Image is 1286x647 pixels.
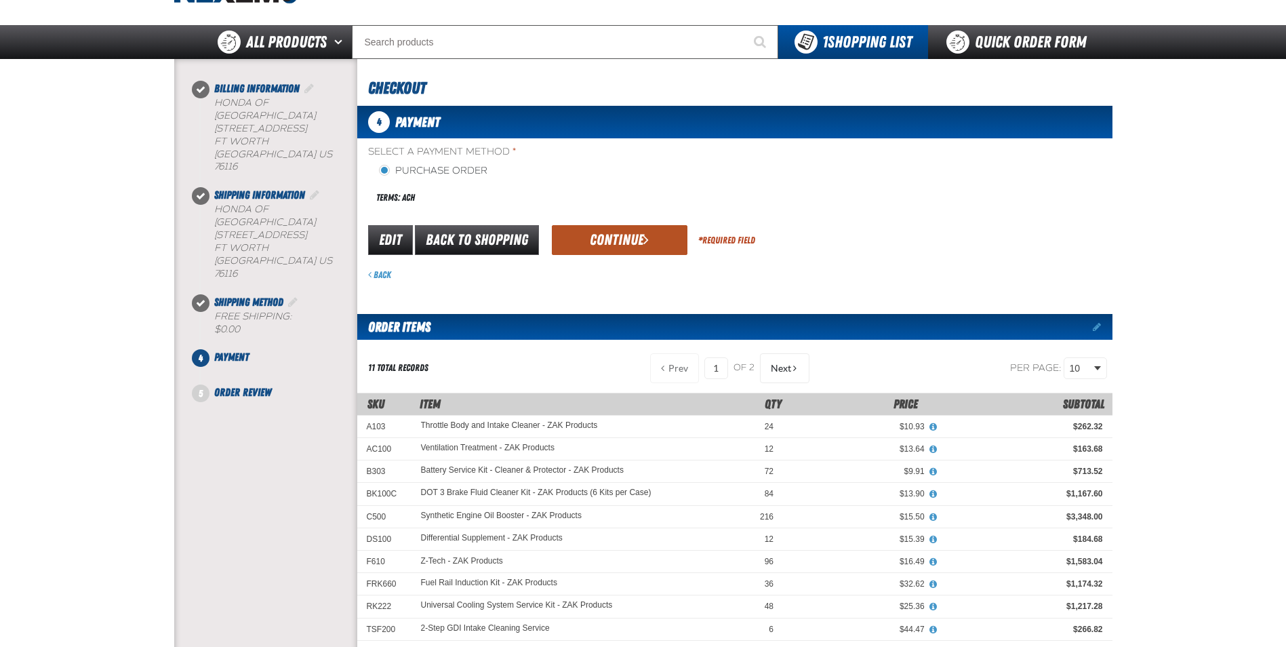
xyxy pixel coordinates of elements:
[246,30,327,54] span: All Products
[792,601,925,612] div: $25.36
[308,189,321,201] a: Edit Shipping Information
[822,33,828,52] strong: 1
[357,483,411,505] td: BK100C
[760,353,809,383] button: Next Page
[925,579,942,591] button: View All Prices for Fuel Rail Induction Kit - ZAK Products
[944,556,1103,567] div: $1,583.04
[792,534,925,545] div: $15.39
[214,296,283,309] span: Shipping Method
[792,488,925,499] div: $13.90
[357,595,411,618] td: RK222
[944,534,1103,545] div: $184.68
[201,294,357,350] li: Shipping Method. Step 3 of 5. Completed
[744,25,778,59] button: Start Searching
[925,534,942,546] button: View All Prices for Differential Supplement - ZAK Products
[760,512,773,522] span: 216
[214,136,268,147] span: FT WORTH
[214,189,305,201] span: Shipping Information
[765,602,773,611] span: 48
[925,556,942,568] button: View All Prices for Z-Tech - ZAK Products
[925,421,942,433] button: View All Prices for Throttle Body and Intake Cleaner - ZAK Products
[765,397,782,411] span: Qty
[421,534,563,543] a: Differential Supplement - ZAK Products
[421,444,555,453] a: Ventilation Treatment - ZAK Products
[368,225,413,255] a: Edit
[201,385,357,401] li: Order Review. Step 5 of 5. Not Completed
[379,165,390,176] input: Purchase Order
[944,579,1103,589] div: $1,174.32
[368,111,390,133] span: 4
[925,466,942,478] button: View All Prices for Battery Service Kit - Cleaner & Protector - ZAK Products
[765,489,773,498] span: 84
[214,311,357,336] div: Free Shipping:
[357,438,411,460] td: AC100
[214,268,237,279] bdo: 76116
[552,225,687,255] button: Continue
[214,97,316,121] span: Honda of [GEOGRAPHIC_DATA]
[214,323,240,335] strong: $0.00
[357,550,411,572] td: F610
[792,579,925,589] div: $32.62
[395,114,440,130] span: Payment
[214,82,300,95] span: Billing Information
[1070,361,1091,376] span: 10
[201,349,357,385] li: Payment. Step 4 of 5. Not Completed
[201,81,357,187] li: Billing Information. Step 1 of 5. Completed
[214,351,249,364] span: Payment
[368,183,735,212] div: Terms: ACH
[893,397,918,411] span: Price
[765,579,773,589] span: 36
[765,444,773,454] span: 12
[420,397,441,411] span: Item
[368,79,426,98] span: Checkout
[944,488,1103,499] div: $1,167.60
[368,269,391,280] a: Back
[925,601,942,613] button: View All Prices for Universal Cooling System Service Kit - ZAK Products
[944,601,1103,612] div: $1,217.28
[925,444,942,456] button: View All Prices for Ventilation Treatment - ZAK Products
[765,557,773,566] span: 96
[822,33,912,52] span: Shopping List
[778,25,928,59] button: You have 1 Shopping List. Open to view details
[214,386,271,399] span: Order Review
[925,488,942,501] button: View All Prices for DOT 3 Brake Fluid Cleaner Kit - ZAK Products (6 Kits per Case)
[192,385,209,402] span: 5
[214,242,268,254] span: FT WORTH
[944,511,1103,522] div: $3,348.00
[792,624,925,635] div: $44.47
[379,165,487,178] label: Purchase Order
[421,466,624,475] a: Battery Service Kit - Cleaner & Protector - ZAK Products
[1010,361,1062,373] span: Per page:
[1063,397,1104,411] span: Subtotal
[765,467,773,476] span: 72
[368,146,735,159] span: Select a Payment Method
[421,579,557,588] a: Fuel Rail Induction Kit - ZAK Products
[771,363,791,374] span: Next Page
[944,444,1103,454] div: $163.68
[190,81,357,401] nav: Checkout steps. Current step is Payment. Step 4 of 5
[421,624,550,633] a: 2-Step GDI Intake Cleaning Service
[357,528,411,550] td: DS100
[698,234,755,247] div: Required Field
[214,161,237,172] bdo: 76116
[192,349,209,367] span: 4
[357,460,411,483] td: B303
[792,556,925,567] div: $16.49
[357,573,411,595] td: FRK660
[367,397,384,411] a: SKU
[329,25,352,59] button: Open All Products pages
[792,421,925,432] div: $10.93
[368,361,428,374] div: 11 total records
[421,488,651,498] a: DOT 3 Brake Fluid Cleaner Kit - ZAK Products (6 Kits per Case)
[214,255,316,267] span: [GEOGRAPHIC_DATA]
[928,25,1112,59] a: Quick Order Form
[214,229,307,241] span: [STREET_ADDRESS]
[792,511,925,522] div: $15.50
[944,466,1103,477] div: $713.52
[944,421,1103,432] div: $262.32
[704,357,728,379] input: Current page number
[421,601,613,610] a: Universal Cooling System Service Kit - ZAK Products
[357,415,411,437] td: A103
[357,618,411,640] td: TSF200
